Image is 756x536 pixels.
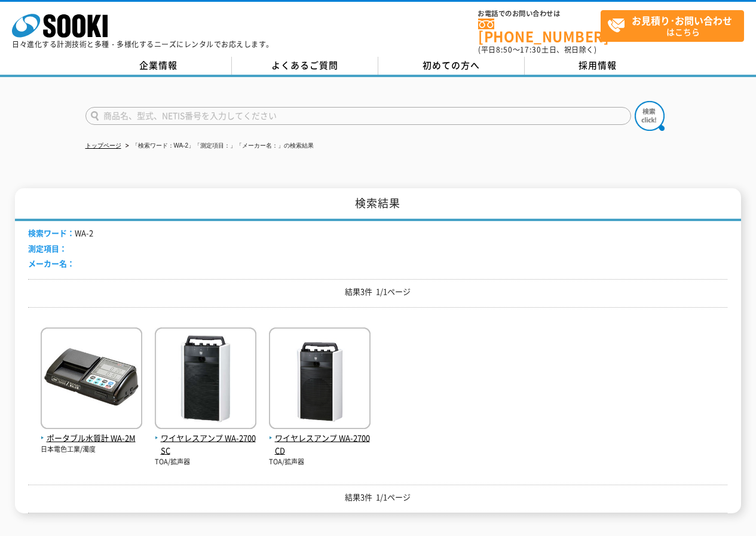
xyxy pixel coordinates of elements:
[15,188,740,221] h1: 検索結果
[41,432,142,445] span: ポータブル水質計 WA-2M
[28,227,75,238] span: 検索ワード：
[378,57,525,75] a: 初めての方へ
[269,432,371,457] span: ワイヤレスアンプ WA-2700CD
[632,13,732,27] strong: お見積り･お問い合わせ
[155,419,256,457] a: ワイヤレスアンプ WA-2700SC
[423,59,480,72] span: 初めての方へ
[269,419,371,457] a: ワイヤレスアンプ WA-2700CD
[85,57,232,75] a: 企業情報
[601,10,744,42] a: お見積り･お問い合わせはこちら
[41,327,142,432] img: WA-2M
[155,432,256,457] span: ワイヤレスアンプ WA-2700SC
[12,41,274,48] p: 日々進化する計測技術と多種・多様化するニーズにレンタルでお応えします。
[269,457,371,467] p: TOA/拡声器
[28,258,75,269] span: メーカー名：
[525,57,671,75] a: 採用情報
[635,101,665,131] img: btn_search.png
[607,11,743,41] span: はこちら
[478,44,596,55] span: (平日 ～ 土日、祝日除く)
[478,10,601,17] span: お電話でのお問い合わせは
[269,327,371,432] img: WA-2700CD
[85,107,631,125] input: 商品名、型式、NETIS番号を入力してください
[123,140,314,152] li: 「検索ワード：WA-2」「測定項目：」「メーカー名：」の検索結果
[28,243,67,254] span: 測定項目：
[85,142,121,149] a: トップページ
[28,227,93,240] li: WA-2
[232,57,378,75] a: よくあるご質問
[28,491,727,504] p: 結果3件 1/1ページ
[155,327,256,432] img: WA-2700SC
[41,419,142,445] a: ポータブル水質計 WA-2M
[520,44,541,55] span: 17:30
[496,44,513,55] span: 8:50
[155,457,256,467] p: TOA/拡声器
[41,445,142,455] p: 日本電色工業/濁度
[478,19,601,43] a: [PHONE_NUMBER]
[28,286,727,298] p: 結果3件 1/1ページ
